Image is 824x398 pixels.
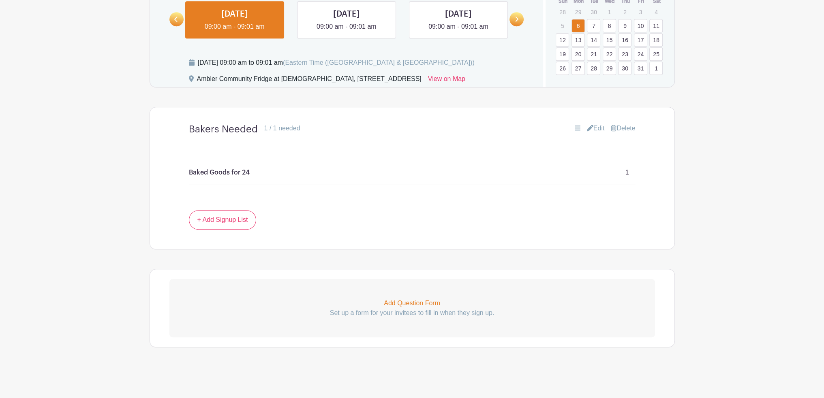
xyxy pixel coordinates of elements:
a: 12 [556,33,569,47]
p: Add Question Form [169,298,655,308]
p: 28 [556,6,569,18]
a: Edit [587,123,605,133]
p: Baked Goods for 24 [189,168,250,177]
a: 30 [618,62,631,75]
p: 1 [625,168,629,177]
a: + Add Signup List [189,210,257,230]
a: 9 [618,19,631,32]
a: 23 [618,47,631,61]
a: Delete [611,123,635,133]
a: Add Question Form Set up a form for your invitees to fill in when they sign up. [169,279,655,337]
a: 14 [587,33,600,47]
a: View on Map [428,74,465,87]
div: [DATE] 09:00 am to 09:01 am [198,58,475,68]
div: Ambler Community Fridge at [DEMOGRAPHIC_DATA], [STREET_ADDRESS] [197,74,422,87]
a: 6 [571,19,585,32]
div: 1 / 1 needed [264,123,300,133]
a: 16 [618,33,631,47]
a: 17 [634,33,647,47]
a: 18 [649,33,663,47]
p: 5 [556,19,569,32]
a: 25 [649,47,663,61]
a: 11 [649,19,663,32]
a: 28 [587,62,600,75]
p: 4 [649,6,663,18]
h4: Bakers Needed [189,123,258,135]
a: 27 [571,62,585,75]
p: 1 [603,6,616,18]
p: Set up a form for your invitees to fill in when they sign up. [169,308,655,318]
a: 1 [649,62,663,75]
a: 7 [587,19,600,32]
a: 21 [587,47,600,61]
a: 15 [603,33,616,47]
a: 10 [634,19,647,32]
p: 30 [587,6,600,18]
a: 20 [571,47,585,61]
a: 13 [571,33,585,47]
a: 26 [556,62,569,75]
a: 19 [556,47,569,61]
a: 31 [634,62,647,75]
a: 8 [603,19,616,32]
p: 2 [618,6,631,18]
a: 22 [603,47,616,61]
span: (Eastern Time ([GEOGRAPHIC_DATA] & [GEOGRAPHIC_DATA])) [283,59,475,66]
a: 24 [634,47,647,61]
a: 29 [603,62,616,75]
p: 29 [571,6,585,18]
p: 3 [634,6,647,18]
